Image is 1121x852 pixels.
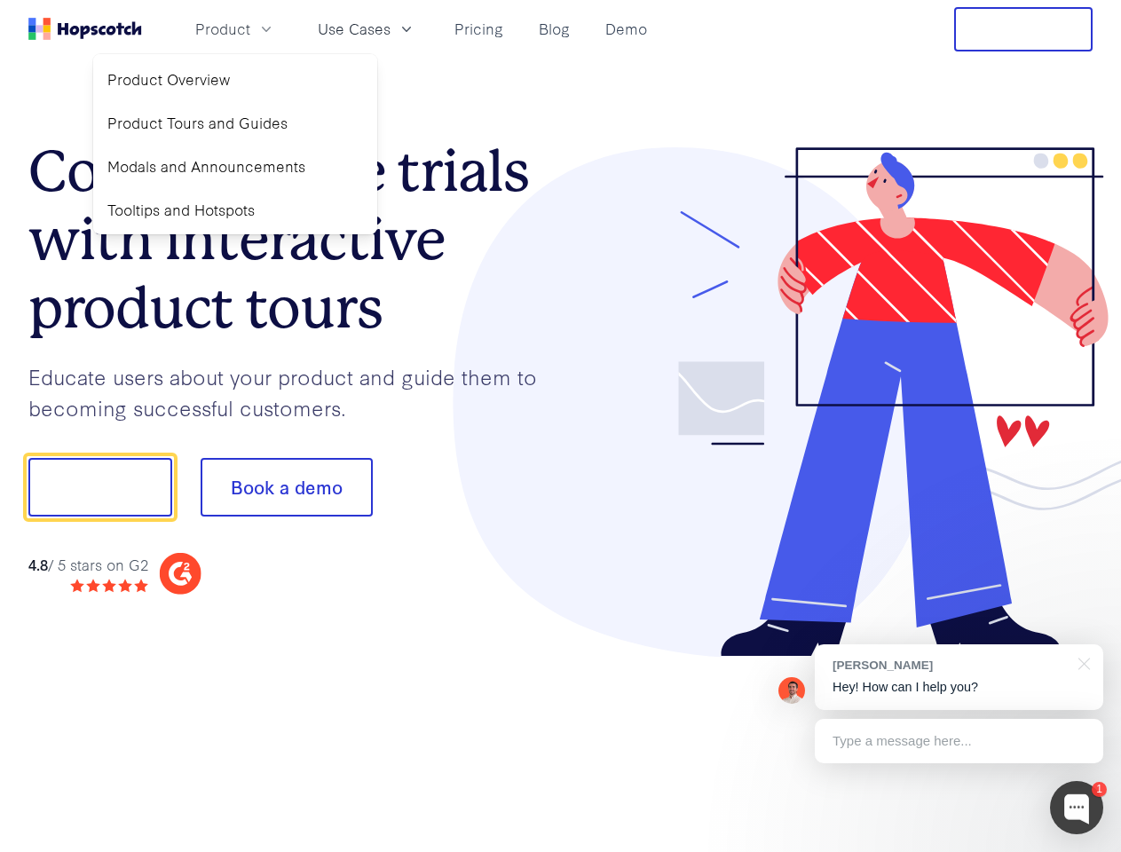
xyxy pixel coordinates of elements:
[833,657,1068,674] div: [PERSON_NAME]
[28,18,142,40] a: Home
[100,192,370,228] a: Tooltips and Hotspots
[28,361,561,422] p: Educate users about your product and guide them to becoming successful customers.
[598,14,654,43] a: Demo
[100,148,370,185] a: Modals and Announcements
[28,554,48,574] strong: 4.8
[447,14,510,43] a: Pricing
[28,138,561,342] h1: Convert more trials with interactive product tours
[1092,782,1107,797] div: 1
[28,554,148,576] div: / 5 stars on G2
[778,677,805,704] img: Mark Spera
[954,7,1093,51] button: Free Trial
[201,458,373,517] button: Book a demo
[307,14,426,43] button: Use Cases
[318,18,391,40] span: Use Cases
[100,61,370,98] a: Product Overview
[195,18,250,40] span: Product
[532,14,577,43] a: Blog
[815,719,1103,763] div: Type a message here...
[185,14,286,43] button: Product
[28,458,172,517] button: Show me!
[100,105,370,141] a: Product Tours and Guides
[833,678,1085,697] p: Hey! How can I help you?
